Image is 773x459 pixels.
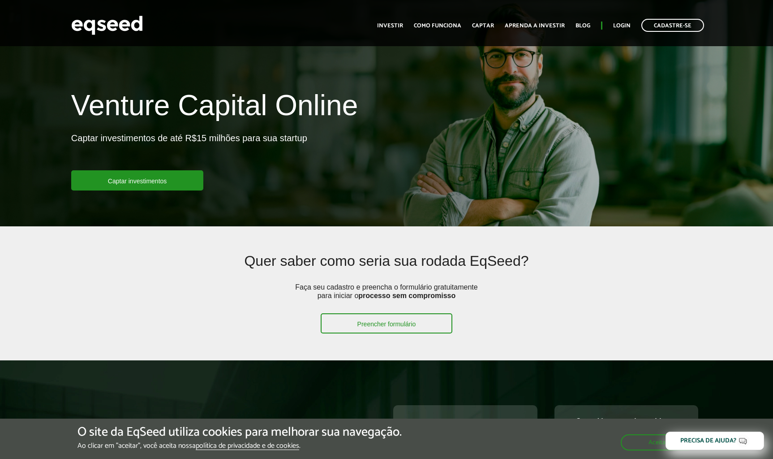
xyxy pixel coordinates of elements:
[77,442,402,450] p: Ao clicar em "aceitar", você aceita nossa .
[77,425,402,439] h5: O site da EqSeed utiliza cookies para melhorar sua navegação.
[71,13,143,37] img: EqSeed
[613,23,631,29] a: Login
[358,292,455,299] strong: processo sem compromisso
[292,283,481,313] p: Faça seu cadastro e preencha o formulário gratuitamente para iniciar o
[71,90,358,126] h1: Venture Capital Online
[71,170,204,191] a: Captar investimentos
[472,23,494,29] a: Captar
[71,133,307,170] p: Captar investimentos de até R$15 milhões para sua startup
[575,23,590,29] a: Blog
[196,442,299,450] a: política de privacidade e de cookies
[136,253,638,282] h2: Quer saber como seria sua rodada EqSeed?
[377,23,403,29] a: Investir
[621,434,696,450] button: Aceitar
[321,313,453,333] a: Preencher formulário
[641,19,704,32] a: Cadastre-se
[563,417,690,443] p: Smart Money com e executivos de grandes empresas
[414,23,461,29] a: Como funciona
[505,23,565,29] a: Aprenda a investir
